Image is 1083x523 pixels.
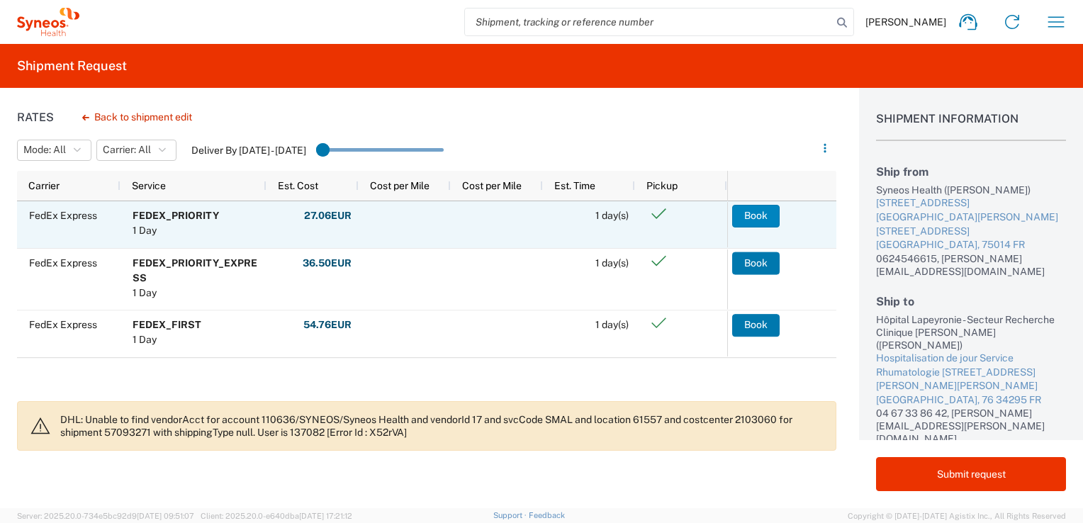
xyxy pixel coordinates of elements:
h2: Ship from [876,165,1066,179]
div: Hospitalisation de jour Service Rhumatologie [STREET_ADDRESS][PERSON_NAME][PERSON_NAME] [876,352,1066,393]
b: FEDEX_PRIORITY [133,210,219,221]
button: 27.06EUR [303,205,352,227]
span: Service [132,180,166,191]
b: FEDEX_PRIORITY_EXPRESS [133,257,257,283]
button: Back to shipment edit [71,105,203,130]
p: DHL: Unable to find vendorAcct for account 110636/SYNEOS/Syneos Health and vendorId 17 and svcCod... [60,413,824,439]
div: 0624546615, [PERSON_NAME][EMAIL_ADDRESS][DOMAIN_NAME] [876,252,1066,278]
span: FedEx Express [29,257,97,269]
button: Book [732,314,780,337]
span: FedEx Express [29,210,97,221]
label: Deliver By [DATE] - [DATE] [191,144,306,157]
div: Syneos Health ([PERSON_NAME]) [876,184,1066,196]
h2: Ship to [876,295,1066,308]
span: Client: 2025.20.0-e640dba [201,512,352,520]
button: Submit request [876,457,1066,491]
div: 1 Day [133,332,201,347]
span: Est. Time [554,180,595,191]
span: 1 day(s) [595,319,629,330]
span: 1 day(s) [595,210,629,221]
button: 54.76EUR [303,314,352,337]
a: Feedback [529,511,565,519]
a: Hospitalisation de jour Service Rhumatologie [STREET_ADDRESS][PERSON_NAME][PERSON_NAME][GEOGRAPHI... [876,352,1066,407]
h1: Shipment Information [876,112,1066,141]
div: 04 67 33 86 42, [PERSON_NAME][EMAIL_ADDRESS][PERSON_NAME][DOMAIN_NAME] [876,407,1066,445]
span: FedEx Express [29,319,97,330]
span: Copyright © [DATE]-[DATE] Agistix Inc., All Rights Reserved [848,510,1066,522]
span: [PERSON_NAME] [865,16,946,28]
span: Est. Cost [278,180,318,191]
input: Shipment, tracking or reference number [465,9,832,35]
span: Cost per Mile [462,180,522,191]
div: 1 Day [133,223,219,238]
span: Cost per Mile [370,180,430,191]
a: Support [493,511,529,519]
div: Hôpital Lapeyronie - Secteur Recherche Clinique [PERSON_NAME] ([PERSON_NAME]) [876,313,1066,352]
h2: Shipment Request [17,57,127,74]
button: Book [732,252,780,274]
div: [GEOGRAPHIC_DATA], 75014 FR [876,238,1066,252]
div: [GEOGRAPHIC_DATA], 76 34295 FR [876,393,1066,407]
span: [DATE] 09:51:07 [137,512,194,520]
span: Mode: All [23,143,66,157]
button: Carrier: All [96,140,176,161]
strong: 27.06 EUR [304,209,352,223]
button: 36.50EUR [302,252,352,274]
strong: 54.76 EUR [303,318,352,332]
span: 1 day(s) [595,257,629,269]
span: [DATE] 17:21:12 [299,512,352,520]
b: FEDEX_FIRST [133,319,201,330]
span: Server: 2025.20.0-734e5bc92d9 [17,512,194,520]
span: Carrier: All [103,143,151,157]
span: Pickup [646,180,678,191]
strong: 36.50 EUR [303,257,352,270]
span: Carrier [28,180,60,191]
button: Book [732,205,780,227]
button: Mode: All [17,140,91,161]
div: 1 Day [133,286,260,300]
div: [STREET_ADDRESS][GEOGRAPHIC_DATA][PERSON_NAME][STREET_ADDRESS] [876,196,1066,238]
h1: Rates [17,111,54,124]
a: [STREET_ADDRESS][GEOGRAPHIC_DATA][PERSON_NAME][STREET_ADDRESS][GEOGRAPHIC_DATA], 75014 FR [876,196,1066,252]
